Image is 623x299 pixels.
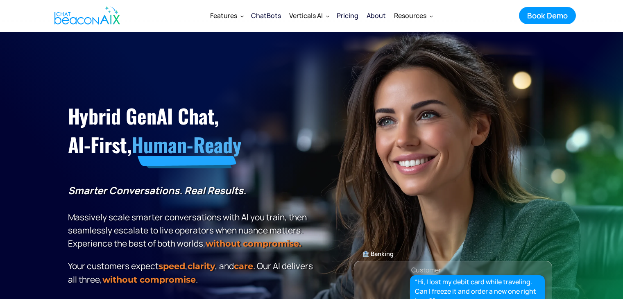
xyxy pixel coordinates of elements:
[68,259,316,286] p: Your customers expect , , and . Our Al delivers all three, .
[206,6,247,25] div: Features
[251,10,281,21] div: ChatBots
[159,261,185,271] strong: speed
[240,14,244,18] img: Dropdown
[394,10,426,21] div: Resources
[285,6,333,25] div: Verticals AI
[289,10,323,21] div: Verticals AI
[68,184,316,250] p: Massively scale smarter conversations with AI you train, then seamlessly escalate to live operato...
[333,5,362,26] a: Pricing
[390,6,436,25] div: Resources
[206,238,301,249] strong: without compromise.
[68,102,316,159] h1: Hybrid GenAI Chat, AI-First,
[337,10,358,21] div: Pricing
[68,183,246,197] strong: Smarter Conversations. Real Results.
[411,264,441,276] div: Customer
[234,261,253,271] span: care
[131,130,242,159] span: Human-Ready
[367,10,386,21] div: About
[354,248,552,260] div: 🏦 Banking
[188,261,215,271] span: clarity
[430,14,433,18] img: Dropdown
[527,10,568,21] div: Book Demo
[326,14,329,18] img: Dropdown
[247,5,285,26] a: ChatBots
[210,10,237,21] div: Features
[48,1,125,30] a: home
[519,7,576,24] a: Book Demo
[102,274,196,285] span: without compromise
[362,5,390,26] a: About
